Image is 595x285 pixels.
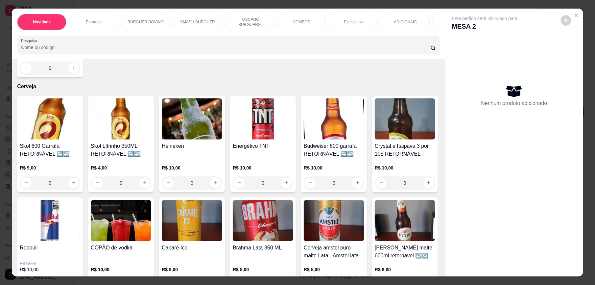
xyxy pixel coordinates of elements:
p: R$ 9,00 [20,165,80,171]
button: increase-product-quantity [68,63,79,73]
p: R$ 13,00 [20,261,80,266]
img: product-image [20,98,80,140]
p: Nenhum produto adicionado [481,99,547,107]
button: decrease-product-quantity [561,15,571,26]
img: product-image [375,200,435,241]
button: decrease-product-quantity [163,178,174,188]
p: R$ 10,00 [162,165,222,171]
h4: COPÃO de vodka [91,244,151,252]
h4: Redbull [20,244,80,252]
button: increase-product-quantity [210,178,221,188]
button: decrease-product-quantity [21,63,32,73]
button: Close [571,10,582,20]
p: BURGUER BOVINO [128,19,164,25]
p: Novidade [33,19,51,25]
img: product-image [304,200,364,241]
p: R$ 10,00 [375,165,435,171]
h4: Cabaré Ice [162,244,222,252]
p: R$ 5,00 [233,266,293,273]
p: MESA 2 [452,22,518,31]
p: Refrigerante e Não alcoólico [438,17,476,27]
h4: Skol LItrinho 350ML RETORNÁVEL ↪️↩️ [91,142,151,158]
h4: [PERSON_NAME] malte 600ml retornável ↩️↪️ [375,244,435,260]
button: decrease-product-quantity [92,178,103,188]
img: product-image [233,200,293,241]
p: COMBOS [293,19,310,25]
button: decrease-product-quantity [305,178,316,188]
button: decrease-product-quantity [376,178,387,188]
p: R$ 10,00 [304,165,364,171]
p: R$ 5,00 [304,266,364,273]
img: product-image [375,98,435,140]
input: Pesquisa [21,44,431,51]
button: increase-product-quantity [68,178,79,188]
button: increase-product-quantity [423,178,434,188]
h4: Brahma Lata 350,ML [233,244,293,252]
img: product-image [304,98,364,140]
p: R$ 10,00 [20,266,80,273]
h4: Crystal e Itaipava 3 por 10$ RETORNÁVEL [375,142,435,158]
p: Exclusivos [344,19,363,25]
button: increase-product-quantity [352,178,363,188]
button: decrease-product-quantity [234,178,245,188]
button: increase-product-quantity [281,178,292,188]
p: Cerveja [17,83,440,91]
label: Pesquisa [21,38,39,43]
p: R$ 10,00 [91,266,151,273]
img: product-image [20,200,80,241]
p: R$ 8,00 [375,266,435,273]
h4: Budweiser 600 garrafa RETORNÁVEL ↪️↩️ [304,142,364,158]
img: product-image [162,200,222,241]
p: R$ 8,00 [162,266,222,273]
p: Este pedido será vinculado para [452,15,518,22]
p: SMASH BURGUER [180,19,215,25]
img: product-image [91,98,151,140]
button: decrease-product-quantity [21,178,32,188]
button: increase-product-quantity [139,178,150,188]
p: R$ 10,00 [233,165,293,171]
p: Entradas [86,19,102,25]
p: ADICIONAIS [394,19,417,25]
h4: Cerveja amstel puro malte Lata - Amstel lata [304,244,364,260]
img: product-image [91,200,151,241]
p: R$ 4,00 [91,165,151,171]
img: product-image [162,98,222,140]
h4: Skol 600 Garrafa RETORNÁVEL ↪️↩️ [20,142,80,158]
img: product-image [233,98,293,140]
p: TOSCANO BURGUERS [230,17,269,27]
h4: Energético TNT [233,142,293,150]
h4: Heineken [162,142,222,150]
